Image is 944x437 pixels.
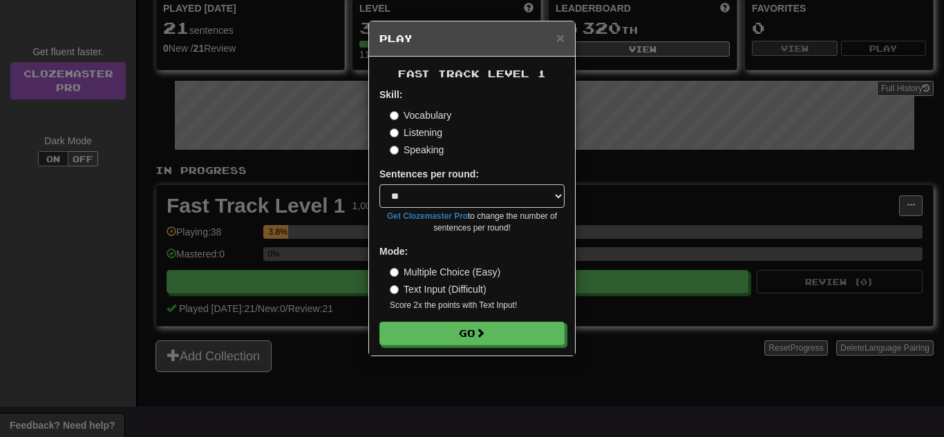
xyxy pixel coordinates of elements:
button: Close [556,30,565,45]
input: Listening [390,128,399,137]
label: Multiple Choice (Easy) [390,265,500,279]
input: Vocabulary [390,111,399,120]
a: Get Clozemaster Pro [387,211,468,221]
h5: Play [379,32,565,46]
input: Speaking [390,146,399,155]
small: Score 2x the points with Text Input ! [390,300,565,311]
label: Speaking [390,143,444,157]
span: Fast Track Level 1 [398,68,546,79]
button: Go [379,322,565,345]
label: Sentences per round: [379,167,479,181]
label: Vocabulary [390,108,451,122]
label: Listening [390,126,442,139]
input: Multiple Choice (Easy) [390,268,399,277]
label: Text Input (Difficult) [390,282,487,296]
small: to change the number of sentences per round! [379,211,565,234]
span: × [556,30,565,46]
input: Text Input (Difficult) [390,285,399,294]
strong: Mode: [379,246,408,257]
strong: Skill: [379,89,402,100]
